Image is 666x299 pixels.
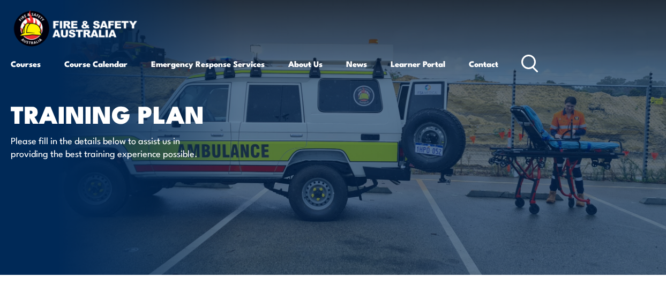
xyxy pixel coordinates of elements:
[11,103,275,124] h1: Training plan
[346,51,367,77] a: News
[288,51,323,77] a: About Us
[469,51,498,77] a: Contact
[151,51,265,77] a: Emergency Response Services
[11,51,41,77] a: Courses
[11,134,206,159] p: Please fill in the details below to assist us in providing the best training experience possible.
[64,51,128,77] a: Course Calendar
[391,51,445,77] a: Learner Portal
